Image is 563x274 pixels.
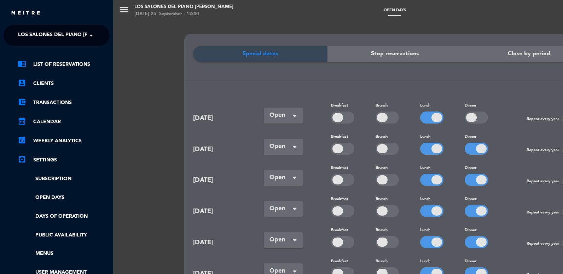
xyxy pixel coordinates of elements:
a: account_balance_walletTransactions [18,98,110,107]
a: Open Days [18,194,110,202]
a: Subscription [18,175,110,183]
a: chrome_reader_modeList of Reservations [18,60,110,69]
img: MEITRE [11,11,41,16]
a: account_boxClients [18,79,110,88]
i: chrome_reader_mode [18,59,26,68]
i: calendar_month [18,117,26,125]
a: Menus [18,250,110,258]
i: account_balance_wallet [18,98,26,106]
span: Los Salones del Piano [PERSON_NAME] [18,28,124,43]
a: assessmentWeekly Analytics [18,137,110,145]
i: assessment [18,136,26,144]
a: Days of operation [18,212,110,221]
i: account_box [18,79,26,87]
a: calendar_monthCalendar [18,118,110,126]
i: settings_applications [18,155,26,164]
a: Settings [18,156,110,164]
a: Public availability [18,231,110,239]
